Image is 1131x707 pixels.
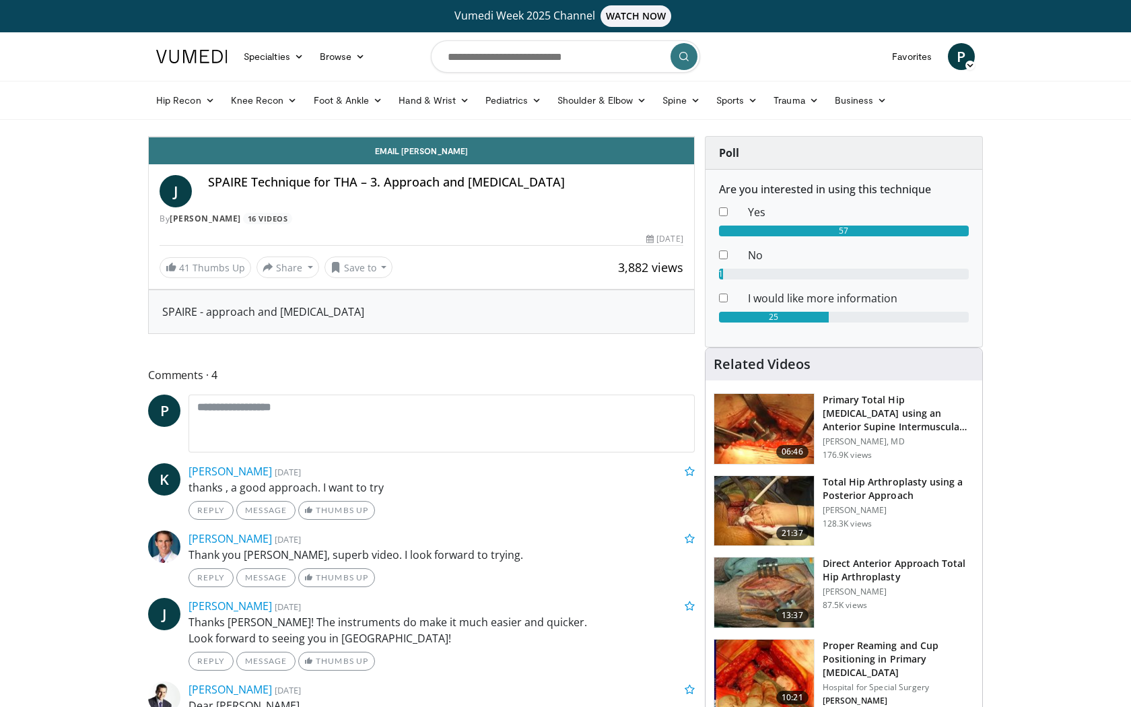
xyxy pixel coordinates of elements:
[776,527,809,540] span: 21:37
[714,475,974,547] a: 21:37 Total Hip Arthroplasty using a Posterior Approach [PERSON_NAME] 128.3K views
[160,213,683,225] div: By
[719,183,969,196] h6: Are you interested in using this technique
[148,395,180,427] a: P
[765,87,827,114] a: Trauma
[188,479,695,496] p: thanks , a good approach. I want to try
[719,269,724,279] div: 1
[601,5,672,27] span: WATCH NOW
[148,598,180,630] a: J
[714,476,814,546] img: 286987_0000_1.png.150x105_q85_crop-smart_upscale.jpg
[714,394,814,464] img: 263423_3.png.150x105_q85_crop-smart_upscale.jpg
[776,691,809,704] span: 10:21
[738,204,979,220] dd: Yes
[719,145,739,160] strong: Poll
[823,436,974,447] p: [PERSON_NAME], MD
[618,259,683,275] span: 3,882 views
[188,614,695,646] p: Thanks [PERSON_NAME]! The instruments do make it much easier and quicker. Look forward to seeing ...
[714,356,811,372] h4: Related Videos
[160,257,251,278] a: 41 Thumbs Up
[236,43,312,70] a: Specialties
[738,290,979,306] dd: I would like more information
[275,533,301,545] small: [DATE]
[188,531,272,546] a: [PERSON_NAME]
[236,652,296,671] a: Message
[827,87,895,114] a: Business
[654,87,708,114] a: Spine
[823,505,974,516] p: [PERSON_NAME]
[823,475,974,502] h3: Total Hip Arthroplasty using a Posterior Approach
[708,87,766,114] a: Sports
[148,531,180,563] img: Avatar
[188,547,695,563] p: Thank you [PERSON_NAME], superb video. I look forward to trying.
[170,213,241,224] a: [PERSON_NAME]
[477,87,549,114] a: Pediatrics
[188,682,272,697] a: [PERSON_NAME]
[298,652,374,671] a: Thumbs Up
[208,175,683,190] h4: SPAIRE Technique for THA – 3. Approach and [MEDICAL_DATA]
[236,568,296,587] a: Message
[823,696,974,706] p: [PERSON_NAME]
[162,304,681,320] div: SPAIRE - approach and [MEDICAL_DATA]
[823,393,974,434] h3: Primary Total Hip [MEDICAL_DATA] using an Anterior Supine Intermuscula…
[223,87,306,114] a: Knee Recon
[298,501,374,520] a: Thumbs Up
[275,601,301,613] small: [DATE]
[188,464,272,479] a: [PERSON_NAME]
[823,600,867,611] p: 87.5K views
[158,5,973,27] a: Vumedi Week 2025 ChannelWATCH NOW
[646,233,683,245] div: [DATE]
[823,557,974,584] h3: Direct Anterior Approach Total Hip Arthroplasty
[390,87,477,114] a: Hand & Wrist
[776,445,809,459] span: 06:46
[148,87,223,114] a: Hip Recon
[156,50,228,63] img: VuMedi Logo
[306,87,391,114] a: Foot & Ankle
[714,557,974,628] a: 13:37 Direct Anterior Approach Total Hip Arthroplasty [PERSON_NAME] 87.5K views
[719,226,969,236] div: 57
[738,247,979,263] dd: No
[823,639,974,679] h3: Proper Reaming and Cup Positioning in Primary [MEDICAL_DATA]
[312,43,374,70] a: Browse
[823,682,974,693] p: Hospital for Special Surgery
[431,40,700,73] input: Search topics, interventions
[714,393,974,465] a: 06:46 Primary Total Hip [MEDICAL_DATA] using an Anterior Supine Intermuscula… [PERSON_NAME], MD 1...
[148,463,180,496] a: K
[188,599,272,613] a: [PERSON_NAME]
[884,43,940,70] a: Favorites
[714,558,814,628] img: 294118_0000_1.png.150x105_q85_crop-smart_upscale.jpg
[719,312,829,323] div: 25
[256,257,319,278] button: Share
[823,450,872,461] p: 176.9K views
[188,501,234,520] a: Reply
[823,586,974,597] p: [PERSON_NAME]
[324,257,393,278] button: Save to
[243,213,292,224] a: 16 Videos
[298,568,374,587] a: Thumbs Up
[275,466,301,478] small: [DATE]
[148,366,695,384] span: Comments 4
[188,568,234,587] a: Reply
[149,137,694,164] a: Email [PERSON_NAME]
[823,518,872,529] p: 128.3K views
[179,261,190,274] span: 41
[160,175,192,207] a: J
[776,609,809,622] span: 13:37
[188,652,234,671] a: Reply
[549,87,654,114] a: Shoulder & Elbow
[236,501,296,520] a: Message
[948,43,975,70] a: P
[275,684,301,696] small: [DATE]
